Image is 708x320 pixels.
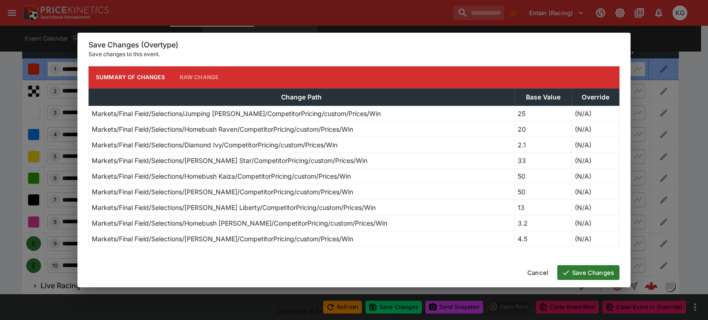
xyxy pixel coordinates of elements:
[514,231,572,246] td: 4.5
[572,184,619,199] td: (N/A)
[92,124,353,134] p: Markets/Final Field/Selections/Homebush Raven/CompetitorPricing/custom/Prices/Win
[88,40,619,50] h6: Save Changes (Overtype)
[514,152,572,168] td: 33
[92,234,353,244] p: Markets/Final Field/Selections/[PERSON_NAME]/CompetitorPricing/custom/Prices/Win
[92,171,351,181] p: Markets/Final Field/Selections/Homebush Kaiza/CompetitorPricing/custom/Prices/Win
[172,66,226,88] button: Raw Change
[92,187,353,197] p: Markets/Final Field/Selections/[PERSON_NAME]/CompetitorPricing/custom/Prices/Win
[88,66,172,88] button: Summary of Changes
[514,215,572,231] td: 3.2
[514,121,572,137] td: 20
[514,105,572,121] td: 25
[88,50,619,59] p: Save changes to this event.
[572,105,619,121] td: (N/A)
[514,184,572,199] td: 50
[572,121,619,137] td: (N/A)
[572,168,619,184] td: (N/A)
[557,265,619,280] button: Save Changes
[572,88,619,105] th: Override
[572,199,619,215] td: (N/A)
[514,199,572,215] td: 13
[92,109,381,118] p: Markets/Final Field/Selections/Jumping [PERSON_NAME]/CompetitorPricing/custom/Prices/Win
[572,137,619,152] td: (N/A)
[522,265,554,280] button: Cancel
[572,215,619,231] td: (N/A)
[89,88,515,105] th: Change Path
[572,152,619,168] td: (N/A)
[514,137,572,152] td: 2.1
[92,203,376,212] p: Markets/Final Field/Selections/[PERSON_NAME] Liberty/CompetitorPricing/custom/Prices/Win
[514,88,572,105] th: Base Value
[514,168,572,184] td: 50
[92,140,337,150] p: Markets/Final Field/Selections/Diamond Ivy/CompetitorPricing/custom/Prices/Win
[572,231,619,246] td: (N/A)
[92,218,387,228] p: Markets/Final Field/Selections/Homebush [PERSON_NAME]/CompetitorPricing/custom/Prices/Win
[92,156,367,165] p: Markets/Final Field/Selections/[PERSON_NAME] Star/CompetitorPricing/custom/Prices/Win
